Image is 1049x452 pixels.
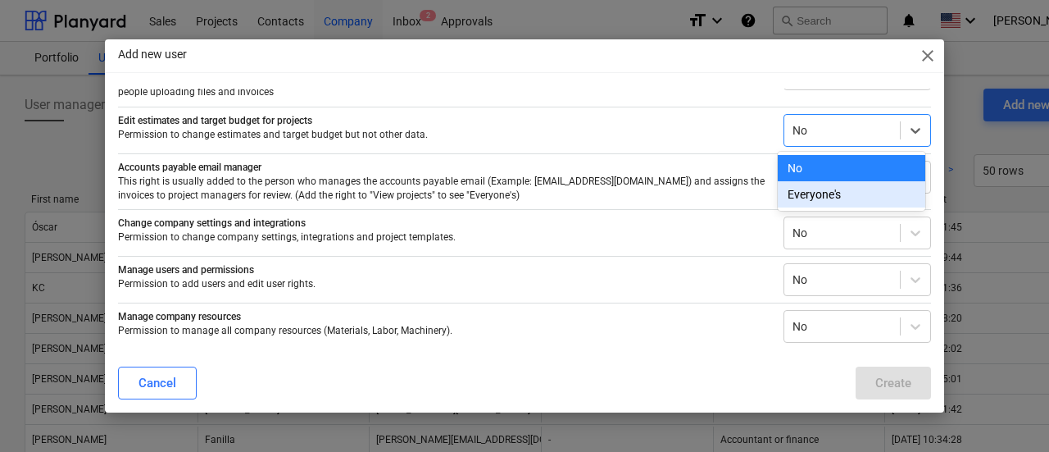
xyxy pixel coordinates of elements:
p: Permission to add users and edit user rights. [118,277,770,291]
p: Permission to change estimates and target budget but not other data. [118,128,770,142]
p: Change company settings and integrations [118,217,770,231]
p: Permission to manage all company resources (Materials, Labor, Machinery). [118,324,770,338]
p: This right is usually added to the person who manages the accounts payable email (Example: [EMAIL... [118,175,770,203]
p: Edit estimates and target budget for projects [118,114,770,128]
p: Manage company resources [118,310,770,324]
span: close [918,46,938,66]
div: No [778,155,925,181]
p: Manage users and permissions [118,263,770,277]
p: Accounts payable email manager [118,161,770,175]
button: Cancel [118,367,197,399]
div: Everyone's [778,181,925,208]
iframe: Chat Widget [967,373,1049,452]
div: Cancel [139,372,176,394]
p: Add new user [118,46,187,63]
p: Permission to change company settings, integrations and project templates. [118,231,770,244]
